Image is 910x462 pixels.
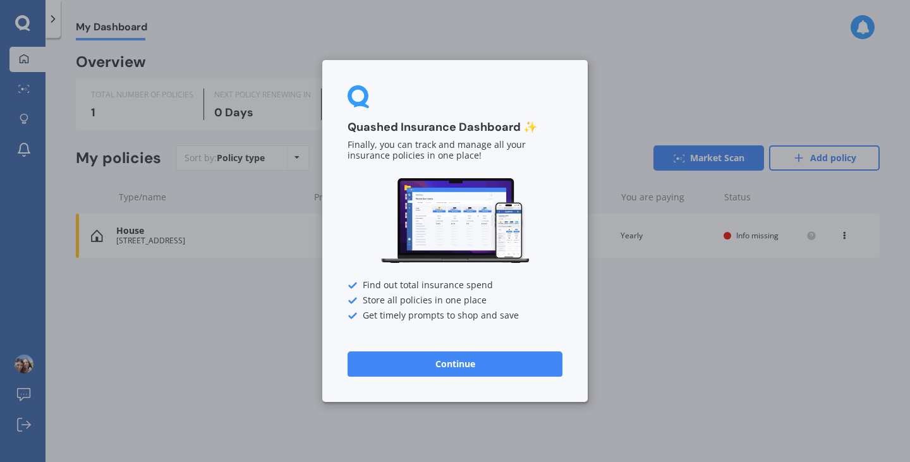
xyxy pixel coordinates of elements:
[348,120,562,135] h3: Quashed Insurance Dashboard ✨
[348,140,562,162] p: Finally, you can track and manage all your insurance policies in one place!
[348,296,562,306] div: Store all policies in one place
[379,176,531,265] img: Dashboard
[348,281,562,291] div: Find out total insurance spend
[348,351,562,377] button: Continue
[348,311,562,321] div: Get timely prompts to shop and save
